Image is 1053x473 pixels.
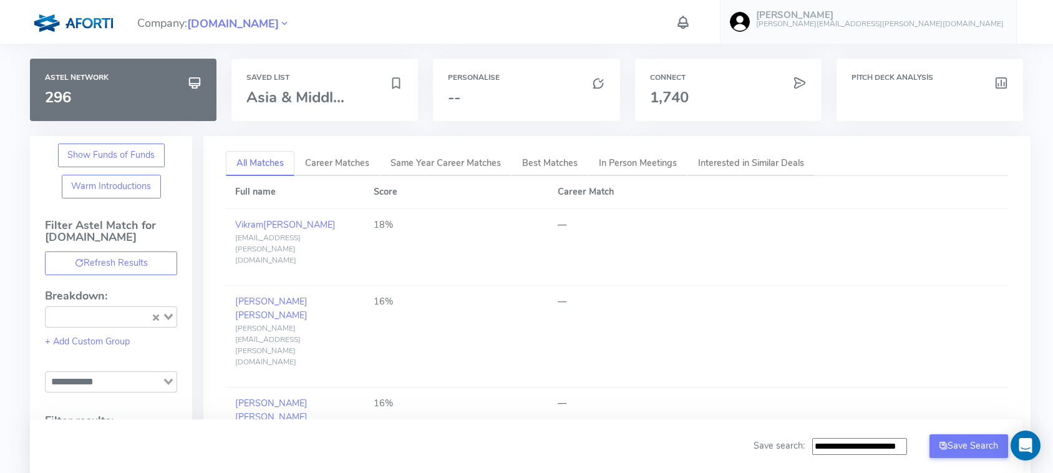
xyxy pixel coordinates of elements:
[548,176,1007,208] th: Career Match
[45,74,201,82] h6: Astel Network
[226,176,364,208] th: Full name
[47,374,161,389] input: Search for option
[599,157,677,169] span: In Person Meetings
[235,411,308,423] span: [PERSON_NAME]
[235,397,308,423] a: [PERSON_NAME][PERSON_NAME]
[235,323,301,367] span: [PERSON_NAME][EMAIL_ADDRESS][PERSON_NAME][DOMAIN_NAME]
[852,74,1008,82] h6: Pitch Deck Analysis
[374,295,539,309] div: 16%
[263,218,336,231] span: [PERSON_NAME]
[698,157,804,169] span: Interested in Similar Deals
[235,233,301,265] span: [EMAIL_ADDRESS][PERSON_NAME][DOMAIN_NAME]
[45,371,177,393] div: Search for option
[246,87,344,107] span: Asia & Middl...
[448,74,604,82] h6: Personalise
[294,151,380,177] a: Career Matches
[246,74,403,82] h6: Saved List
[45,220,177,252] h4: Filter Astel Match for [DOMAIN_NAME]
[58,144,165,167] button: Show Funds of Funds
[512,151,588,177] a: Best Matches
[235,309,308,321] span: [PERSON_NAME]
[187,16,279,31] a: [DOMAIN_NAME]
[756,20,1004,28] h6: [PERSON_NAME][EMAIL_ADDRESS][PERSON_NAME][DOMAIN_NAME]
[45,87,71,107] span: 296
[391,157,501,169] span: Same Year Career Matches
[235,295,308,321] a: [PERSON_NAME][PERSON_NAME]
[929,434,1008,458] button: Save Search
[374,218,539,232] div: 18%
[226,151,294,177] a: All Matches
[548,209,1007,286] td: —
[730,12,750,32] img: user-image
[153,310,159,324] button: Clear Selected
[687,151,815,177] a: Interested in Similar Deals
[588,151,687,177] a: In Person Meetings
[45,415,177,427] h4: Filter results:
[62,175,161,198] button: Warm Introductions
[236,157,284,169] span: All Matches
[45,335,130,348] a: + Add Custom Group
[364,176,548,208] th: Score
[650,87,689,107] span: 1,740
[754,439,805,452] span: Save search:
[45,290,177,303] h4: Breakdown:
[756,10,1004,21] h5: [PERSON_NAME]
[380,151,512,177] a: Same Year Career Matches
[45,306,177,328] div: Search for option
[1011,431,1041,461] div: Open Intercom Messenger
[305,157,369,169] span: Career Matches
[650,74,807,82] h6: Connect
[374,397,539,411] div: 16%
[137,11,290,33] span: Company:
[522,157,578,169] span: Best Matches
[548,286,1007,388] td: —
[187,16,279,32] span: [DOMAIN_NAME]
[235,218,336,231] a: Vikram[PERSON_NAME]
[45,251,177,275] button: Refresh Results
[448,87,460,107] span: --
[59,310,150,324] input: Search for option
